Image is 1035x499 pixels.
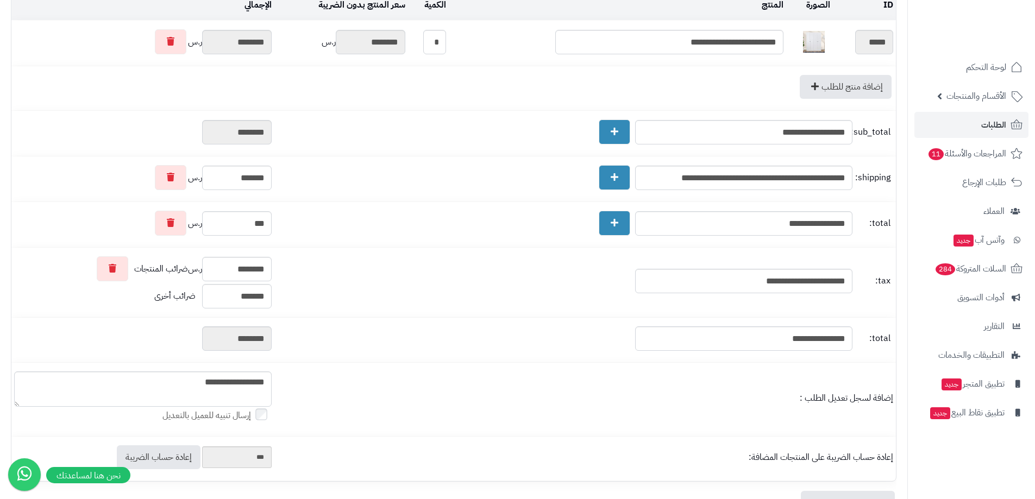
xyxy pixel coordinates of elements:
[981,117,1006,132] span: الطلبات
[938,348,1005,363] span: التطبيقات والخدمات
[914,342,1028,368] a: التطبيقات والخدمات
[957,290,1005,305] span: أدوات التسويق
[966,60,1006,75] span: لوحة التحكم
[914,54,1028,80] a: لوحة التحكم
[942,378,962,390] span: جديد
[954,235,974,247] span: جديد
[934,261,1006,276] span: السلات المتروكة
[914,112,1028,138] a: الطلبات
[277,392,893,405] div: إضافة لسجل تعديل الطلب :
[983,204,1005,219] span: العملاء
[14,256,272,281] div: ر.س
[803,31,825,53] img: 1751790847-1-40x40.jpg
[952,232,1005,248] span: وآتس آب
[855,332,890,345] span: total:
[914,141,1028,167] a: المراجعات والأسئلة11
[914,198,1028,224] a: العملاء
[162,409,272,422] label: إرسال تنبيه للعميل بالتعديل
[855,126,890,138] span: sub_total:
[927,146,1006,161] span: المراجعات والأسئلة
[914,313,1028,339] a: التقارير
[961,30,1025,53] img: logo-2.png
[914,400,1028,426] a: تطبيق نقاط البيعجديد
[930,407,950,419] span: جديد
[800,75,892,99] a: إضافة منتج للطلب
[855,217,890,230] span: total:
[154,289,196,302] span: ضرائب أخرى
[936,263,955,275] span: 284
[914,169,1028,195] a: طلبات الإرجاع
[14,165,272,190] div: ر.س
[914,371,1028,397] a: تطبيق المتجرجديد
[117,445,200,469] a: إعادة حساب الضريبة
[914,256,1028,282] a: السلات المتروكة284
[277,451,893,464] div: إعادة حساب الضريبة على المنتجات المضافة:
[14,211,272,236] div: ر.س
[914,227,1028,253] a: وآتس آبجديد
[929,405,1005,420] span: تطبيق نقاط البيع
[929,148,944,160] span: 11
[984,319,1005,334] span: التقارير
[14,29,272,54] div: ر.س
[277,30,405,54] div: ر.س
[914,285,1028,311] a: أدوات التسويق
[134,263,188,275] span: ضرائب المنتجات
[855,172,890,184] span: shipping:
[255,408,267,420] input: إرسال تنبيه للعميل بالتعديل
[962,175,1006,190] span: طلبات الإرجاع
[855,275,890,287] span: tax:
[940,376,1005,391] span: تطبيق المتجر
[946,89,1006,104] span: الأقسام والمنتجات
